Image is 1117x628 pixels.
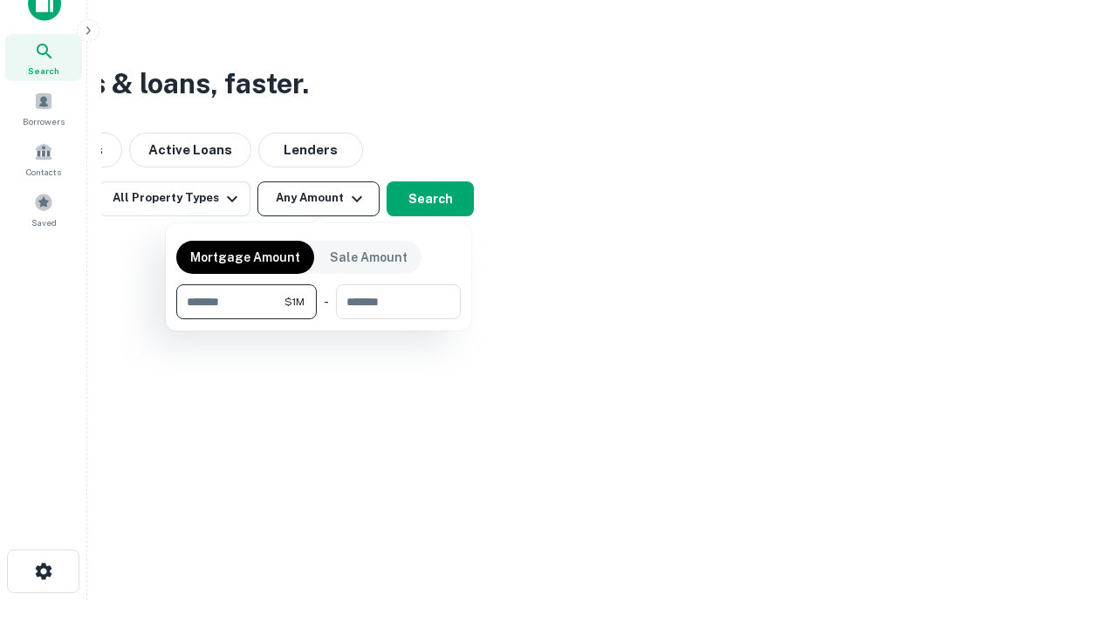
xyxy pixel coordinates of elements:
[330,248,408,267] p: Sale Amount
[190,248,300,267] p: Mortgage Amount
[1030,488,1117,572] iframe: Chat Widget
[284,294,305,310] span: $1M
[324,284,329,319] div: -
